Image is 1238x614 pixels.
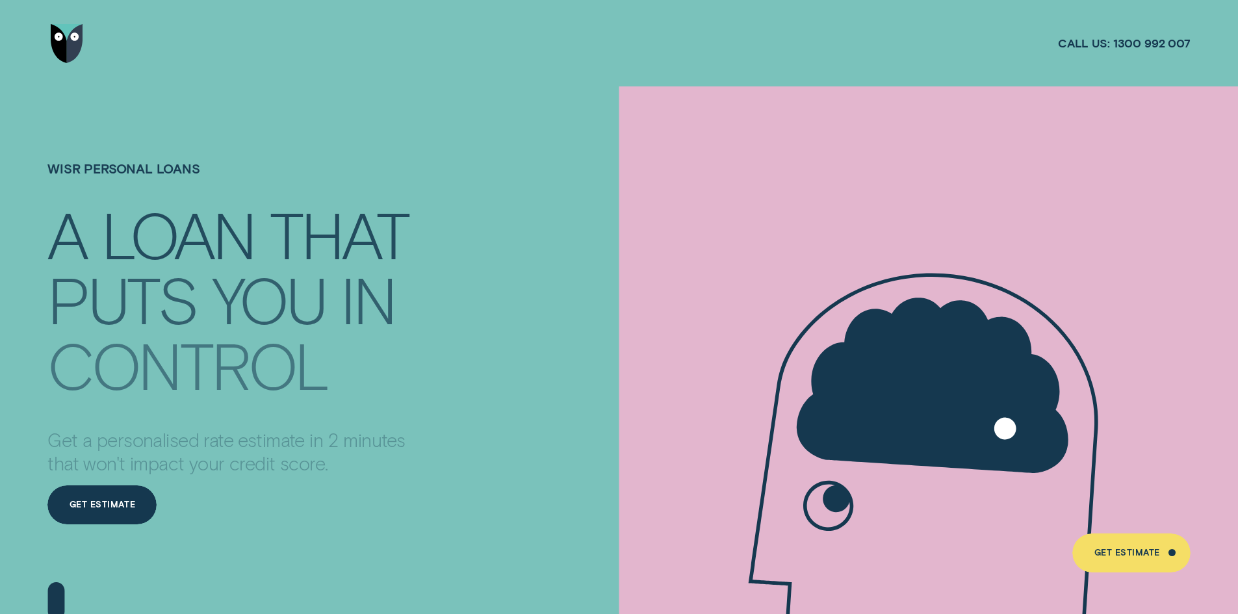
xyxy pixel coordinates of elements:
a: Get Estimate [1072,533,1190,572]
h1: Wisr Personal Loans [47,161,423,201]
a: Call us:1300 992 007 [1058,36,1191,51]
p: Get a personalised rate estimate in 2 minutes that won't impact your credit score. [47,428,423,475]
a: Get Estimate [47,485,157,524]
div: YOU [212,268,326,328]
span: Call us: [1058,36,1110,51]
div: LOAN [101,203,254,264]
img: Wisr [51,24,83,63]
div: IN [341,268,395,328]
span: 1300 992 007 [1113,36,1191,51]
div: CONTROL [47,333,328,394]
div: A [47,203,86,264]
div: PUTS [47,268,196,328]
h4: A LOAN THAT PUTS YOU IN CONTROL [47,199,423,381]
div: THAT [270,203,408,264]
